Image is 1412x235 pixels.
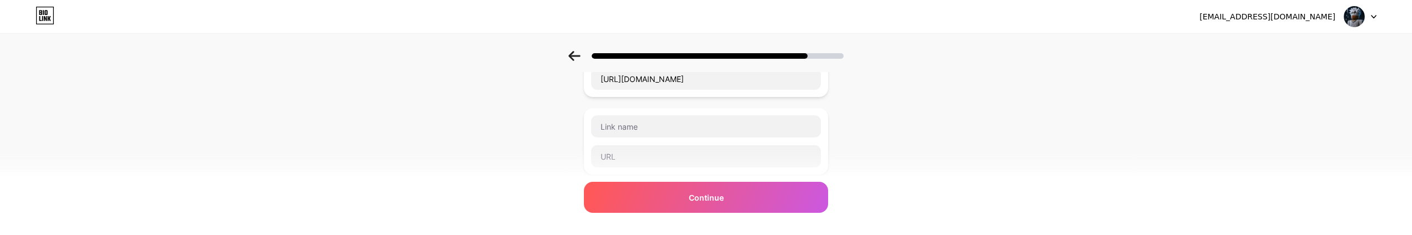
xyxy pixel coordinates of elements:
span: Continue [689,192,724,203]
input: URL [591,145,821,167]
input: URL [591,68,821,90]
div: [EMAIL_ADDRESS][DOMAIN_NAME] [1199,11,1335,23]
img: lightz [1344,6,1365,27]
input: Link name [591,115,821,137]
